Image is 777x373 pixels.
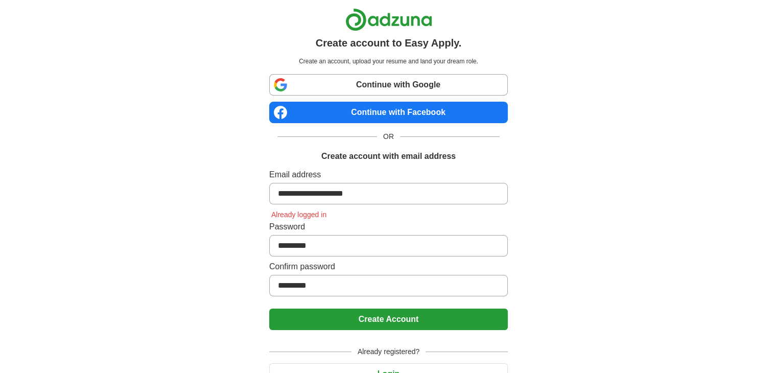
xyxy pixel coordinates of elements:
h1: Create account with email address [321,150,456,162]
a: Continue with Google [269,74,508,96]
span: Already logged in [269,211,328,219]
label: Confirm password [269,261,508,273]
label: Password [269,221,508,233]
span: OR [377,131,400,142]
button: Create Account [269,309,508,330]
span: Already registered? [351,346,426,357]
img: Adzuna logo [345,8,432,31]
a: Continue with Facebook [269,102,508,123]
h1: Create account to Easy Apply. [316,35,462,51]
label: Email address [269,169,508,181]
p: Create an account, upload your resume and land your dream role. [271,57,506,66]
